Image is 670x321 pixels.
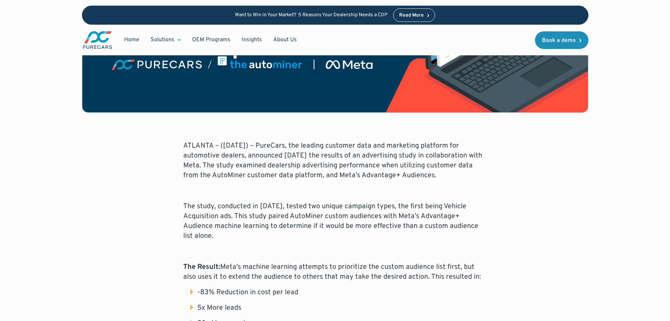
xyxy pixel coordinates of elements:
img: purecars logo [82,30,113,50]
p: The study, conducted in [DATE], tested two unique campaign types, the first being Vehicle Acquisi... [183,202,487,241]
li: -83% Reduction in cost per lead [190,288,487,297]
p: Meta’s machine learning attempts to prioritize the custom audience list first, but also uses it t... [183,262,487,282]
p: ATLANTA – ([DATE]) – PureCars, the leading customer data and marketing platform for automotive de... [183,141,487,180]
a: Home [119,33,145,47]
p: ‍ [183,186,487,196]
div: Solutions [151,36,174,44]
a: Read More [393,8,435,22]
a: Insights [236,33,268,47]
a: About Us [268,33,302,47]
div: Solutions [145,33,186,47]
a: Book a demo [535,31,588,49]
li: 5x More leads [190,303,487,313]
div: Book a demo [542,38,576,43]
p: Want to Win in Your Market? 5 Reasons Your Dealership Needs a CDP [235,12,388,18]
p: ‍ [183,247,487,257]
div: Read More [399,13,424,18]
a: OEM Programs [186,33,236,47]
a: main [82,30,113,50]
strong: The Result: [183,263,220,272]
